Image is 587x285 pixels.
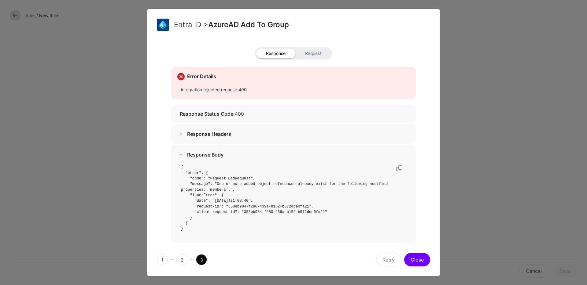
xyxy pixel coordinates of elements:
[256,49,295,58] span: Response
[176,254,187,265] span: 2
[157,254,168,265] span: 1
[404,253,430,266] button: Close
[187,131,231,137] strong: Response Headers
[208,20,289,29] span: AzureAD Add To Group
[376,253,401,266] button: Retry
[174,20,208,29] span: Entra ID >
[180,111,235,117] strong: Response Status Code:
[196,254,207,265] span: 3
[171,86,416,99] div: integration rejected request: 400
[180,111,410,117] h5: 400
[181,165,390,231] code: { "error": { "code": "Request_BadRequest", "message": "One or more added object references alread...
[157,19,169,31] img: svg+xml;base64,PHN2ZyB3aWR0aD0iNjQiIGhlaWdodD0iNjQiIHZpZXdCb3g9IjAgMCA2NCA2NCIgZmlsbD0ibm9uZSIgeG...
[187,73,216,79] strong: Error Details
[187,152,223,158] strong: Response Body
[295,49,331,58] span: Request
